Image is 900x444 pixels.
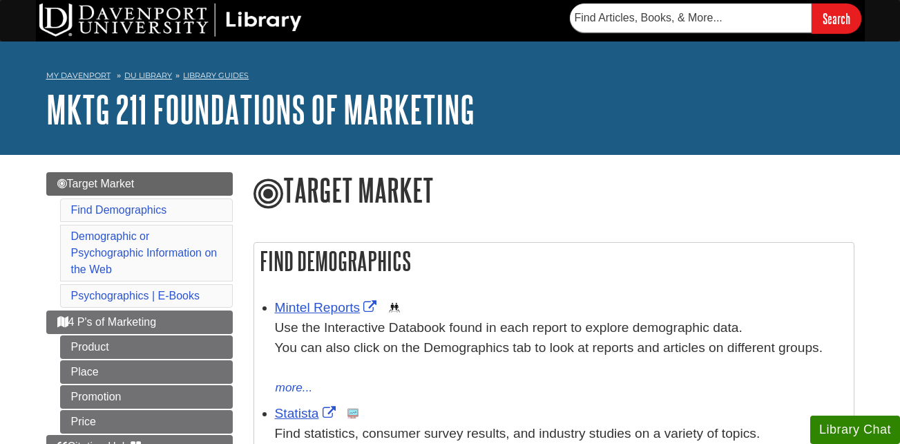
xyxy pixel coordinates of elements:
[46,311,233,334] a: 4 P's of Marketing
[389,302,400,313] img: Demographics
[71,204,167,216] a: Find Demographics
[71,230,218,275] a: Demographic or Psychographic Information on the Web
[46,88,475,131] a: MKTG 211 Foundations of Marketing
[570,3,861,33] form: Searches DU Library's articles, books, and more
[60,385,233,409] a: Promotion
[39,3,302,37] img: DU Library
[347,408,358,419] img: Statistics
[57,316,157,328] span: 4 P's of Marketing
[254,243,854,279] h2: Find Demographics
[183,71,249,80] a: Library Guides
[275,378,314,398] button: more...
[275,300,381,315] a: Link opens in new window
[810,416,900,444] button: Library Chat
[275,424,847,444] p: Find statistics, consumer survey results, and industry studies on a variety of topics.
[60,410,233,434] a: Price
[60,335,233,359] a: Product
[275,406,339,420] a: Link opens in new window
[275,318,847,378] div: Use the Interactive Databook found in each report to explore demographic data. You can also click...
[812,3,861,33] input: Search
[570,3,812,33] input: Find Articles, Books, & More...
[60,360,233,384] a: Place
[124,71,172,80] a: DU Library
[253,172,854,211] h1: Target Market
[71,290,200,302] a: Psychographics | E-Books
[46,66,854,89] nav: breadcrumb
[46,172,233,196] a: Target Market
[57,178,135,189] span: Target Market
[46,70,111,82] a: My Davenport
